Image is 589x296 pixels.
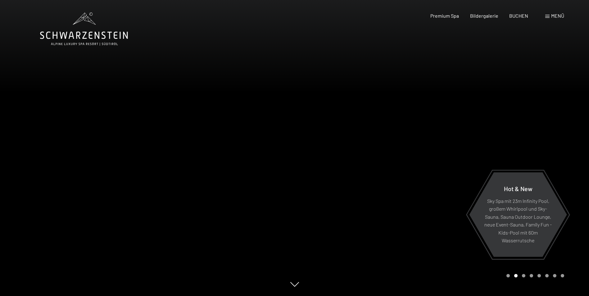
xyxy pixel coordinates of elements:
div: Carousel Pagination [504,274,564,277]
div: Carousel Page 1 [506,274,510,277]
a: Hot & New Sky Spa mit 23m Infinity Pool, großem Whirlpool und Sky-Sauna, Sauna Outdoor Lounge, ne... [469,172,567,257]
div: Carousel Page 5 [537,274,541,277]
div: Carousel Page 8 [561,274,564,277]
div: Carousel Page 4 [530,274,533,277]
div: Carousel Page 2 (Current Slide) [514,274,518,277]
a: Premium Spa [430,13,459,19]
span: Menü [551,13,564,19]
div: Carousel Page 3 [522,274,525,277]
a: Bildergalerie [470,13,498,19]
div: Carousel Page 6 [545,274,549,277]
div: Carousel Page 7 [553,274,556,277]
a: BUCHEN [509,13,528,19]
p: Sky Spa mit 23m Infinity Pool, großem Whirlpool und Sky-Sauna, Sauna Outdoor Lounge, neue Event-S... [484,197,552,244]
span: Hot & New [504,185,532,192]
